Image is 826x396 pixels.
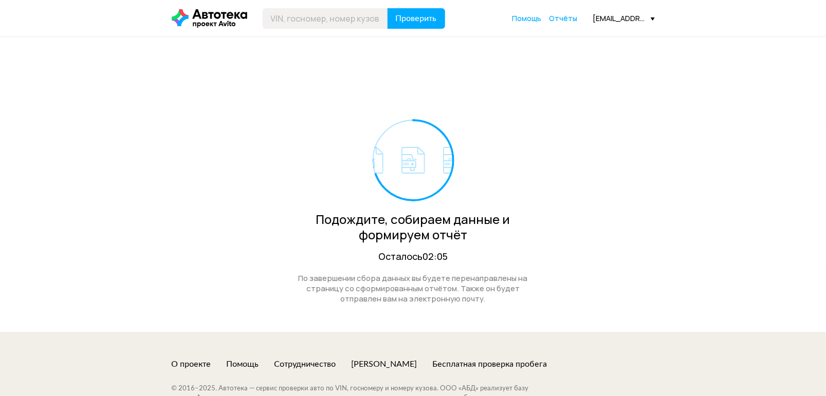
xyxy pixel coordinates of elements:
[388,8,445,29] button: Проверить
[433,359,547,370] a: Бесплатная проверка пробега
[512,13,542,23] span: Помощь
[549,13,578,24] a: Отчёты
[287,273,539,304] div: По завершении сбора данных вы будете перенаправлены на страницу со сформированным отчётом. Также ...
[172,359,211,370] a: О проекте
[352,359,417,370] a: [PERSON_NAME]
[263,8,388,29] input: VIN, госномер, номер кузова
[396,14,437,23] span: Проверить
[287,250,539,263] div: Осталось 02:05
[227,359,259,370] a: Помощь
[274,359,336,370] a: Сотрудничество
[287,212,539,242] div: Подождите, собираем данные и формируем отчёт
[512,13,542,24] a: Помощь
[549,13,578,23] span: Отчёты
[593,13,655,23] div: [EMAIL_ADDRESS][DOMAIN_NAME]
